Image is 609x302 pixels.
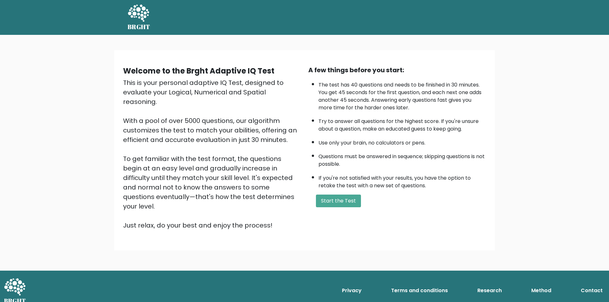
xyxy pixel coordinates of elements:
[475,284,504,297] a: Research
[318,150,486,168] li: Questions must be answered in sequence; skipping questions is not possible.
[123,66,274,76] b: Welcome to the Brght Adaptive IQ Test
[318,78,486,112] li: The test has 40 questions and needs to be finished in 30 minutes. You get 45 seconds for the firs...
[316,195,361,207] button: Start the Test
[318,136,486,147] li: Use only your brain, no calculators or pens.
[123,78,301,230] div: This is your personal adaptive IQ Test, designed to evaluate your Logical, Numerical and Spatial ...
[578,284,605,297] a: Contact
[318,171,486,190] li: If you're not satisfied with your results, you have the option to retake the test with a new set ...
[339,284,364,297] a: Privacy
[308,65,486,75] div: A few things before you start:
[389,284,450,297] a: Terms and conditions
[318,114,486,133] li: Try to answer all questions for the highest score. If you're unsure about a question, make an edu...
[529,284,554,297] a: Method
[128,23,150,31] h5: BRGHT
[128,3,150,32] a: BRGHT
